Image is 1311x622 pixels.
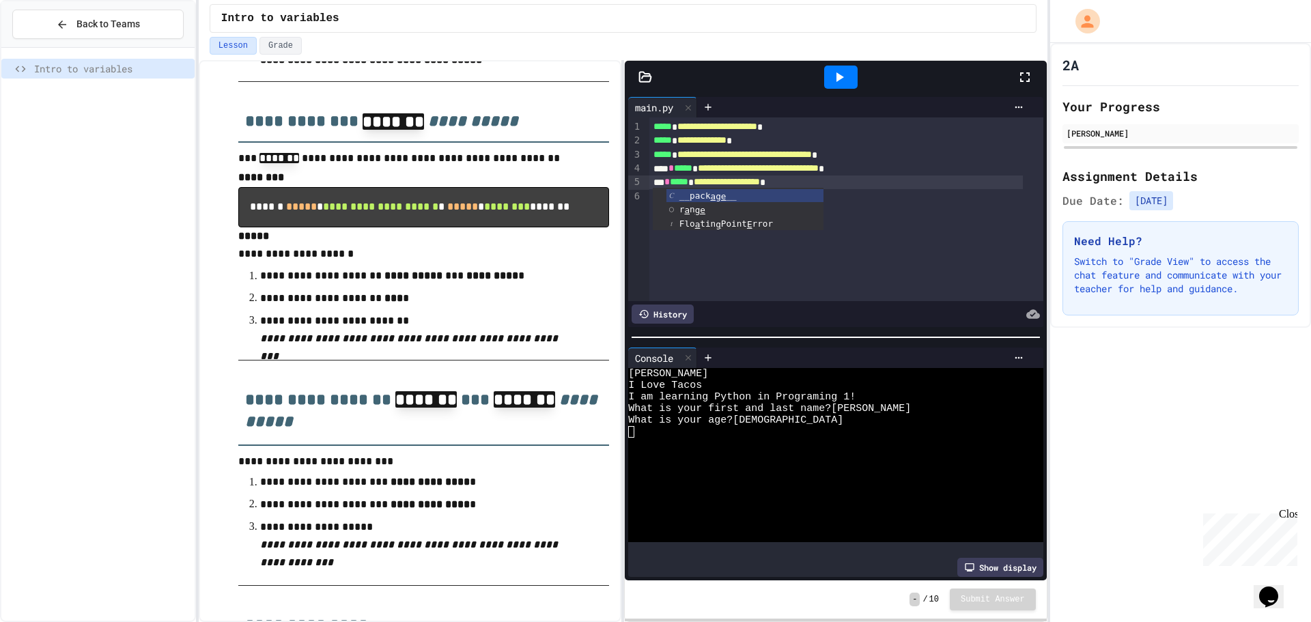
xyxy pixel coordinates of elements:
[1062,97,1299,116] h2: Your Progress
[628,391,856,403] span: I am learning Python in Programing 1!
[1061,5,1103,37] div: My Account
[950,589,1036,610] button: Submit Answer
[684,205,690,215] span: a
[679,218,773,229] span: Flo tin Point rror
[12,10,184,39] button: Back to Teams
[628,162,642,175] div: 4
[628,100,680,115] div: main.py
[628,380,702,391] span: I Love Tacos
[1074,255,1287,296] p: Switch to "Grade View" to access the chat feature and communicate with your teacher for help and ...
[1129,191,1173,210] span: [DATE]
[910,593,920,606] span: -
[747,219,752,229] span: E
[632,305,694,324] div: History
[628,414,843,426] span: What is your age?[DEMOGRAPHIC_DATA]
[259,37,302,55] button: Grade
[628,348,697,368] div: Console
[628,148,642,162] div: 3
[628,368,708,380] span: [PERSON_NAME]
[628,134,642,147] div: 2
[711,191,727,201] span: age
[76,17,140,31] span: Back to Teams
[929,594,939,605] span: 10
[679,204,705,214] span: r n
[653,188,823,230] ul: Completions
[695,205,705,215] span: ge
[34,61,189,76] span: Intro to variables
[1062,55,1079,74] h1: 2A
[695,219,701,229] span: a
[628,351,680,365] div: Console
[1062,193,1124,209] span: Due Date:
[1067,127,1295,139] div: [PERSON_NAME]
[5,5,94,87] div: Chat with us now!Close
[961,594,1025,605] span: Submit Answer
[1198,508,1297,566] iframe: chat widget
[210,37,257,55] button: Lesson
[957,558,1043,577] div: Show display
[628,190,642,203] div: 6
[628,120,642,134] div: 1
[679,190,737,201] span: __pack __
[628,97,697,117] div: main.py
[922,594,927,605] span: /
[628,403,911,414] span: What is your first and last name?[PERSON_NAME]
[1074,233,1287,249] h3: Need Help?
[628,175,642,189] div: 5
[221,10,339,27] span: Intro to variables
[1062,167,1299,186] h2: Assignment Details
[1254,567,1297,608] iframe: chat widget
[716,219,721,229] span: g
